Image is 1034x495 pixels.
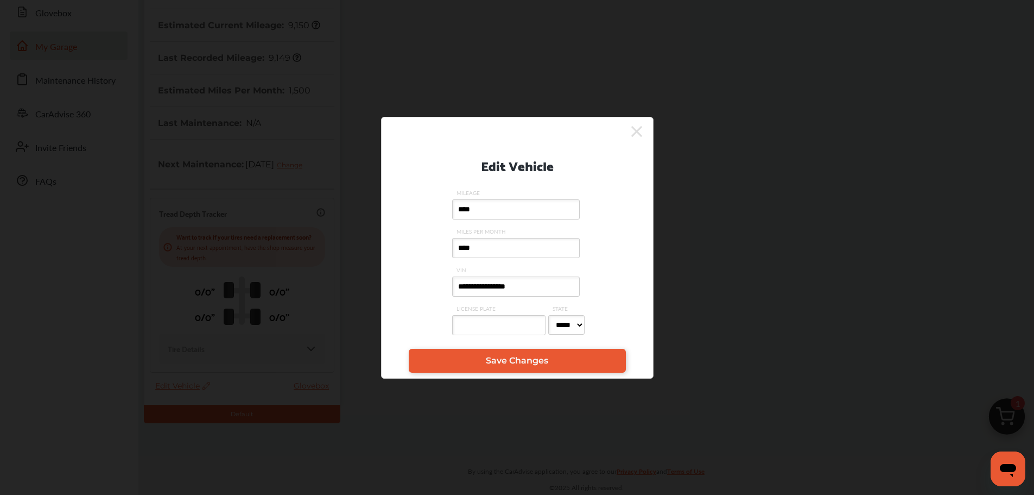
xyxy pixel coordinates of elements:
[452,189,582,197] span: MILEAGE
[452,315,545,335] input: LICENSE PLATE
[452,228,582,235] span: MILES PER MONTH
[548,305,587,312] span: STATE
[452,305,548,312] span: LICENSE PLATE
[409,349,626,373] a: Save Changes
[452,238,580,258] input: MILES PER MONTH
[481,154,554,176] p: Edit Vehicle
[452,277,580,297] input: VIN
[548,315,585,335] select: STATE
[486,355,548,366] span: Save Changes
[452,199,580,220] input: MILEAGE
[991,452,1025,486] iframe: Button to launch messaging window
[452,266,582,274] span: VIN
